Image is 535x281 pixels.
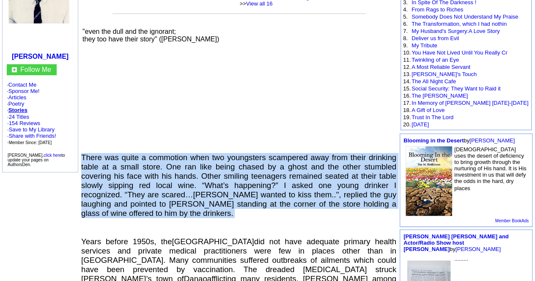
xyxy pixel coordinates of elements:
a: Poetry [8,101,25,107]
a: The Transformation, which I had nothin [412,21,507,27]
a: [PERSON_NAME] [PERSON_NAME] and Actor/Radio Show host [PERSON_NAME] [403,233,508,252]
font: 9. [403,42,408,49]
font: · · [7,114,56,145]
img: gc.jpg [12,67,17,72]
font: by [403,137,515,144]
a: Social Security: They Want to Raid it [412,85,500,92]
a: [PERSON_NAME] [455,246,501,252]
font: 17. [403,100,411,106]
a: Member BookAds [495,218,529,223]
a: [PERSON_NAME] [12,53,69,60]
a: My Tribute [412,42,437,49]
font: [PERSON_NAME], to update your pages on AuthorsDen. [8,153,65,167]
a: Save to My Library [9,126,55,133]
font: [DEMOGRAPHIC_DATA] uses the desert of deficiency to bring growth through the nurturing of His han... [454,146,527,191]
a: [DATE] [412,121,429,128]
font: 7. [403,28,408,34]
a: 24 Titles [9,114,29,120]
font: 16. [403,93,411,99]
a: Share with Friends! [9,133,56,139]
font: 13. [403,71,411,77]
a: [PERSON_NAME] [469,137,515,144]
font: 18. [403,107,411,113]
font: 11. [403,57,411,63]
a: A Most Reliable Servant [412,64,470,70]
a: Articles [8,94,27,101]
font: 6. [403,21,408,27]
font: 8. [403,35,408,41]
a: The All Night Cafe [412,78,456,85]
a: Twinkling of an Eye [412,57,459,63]
a: The [PERSON_NAME] [412,93,468,99]
font: 5. [403,14,408,20]
a: Somebody Does Not Understand My Praise [412,14,518,20]
span: There was quite a commotion when two youngsters scampered away from their drinking table at a sma... [81,153,396,218]
a: 154 Reviews [9,120,40,126]
font: 14. [403,78,411,85]
a: [PERSON_NAME]'s Touch [412,71,477,77]
font: by [403,233,508,252]
font: 15. [403,85,411,92]
font: ......... [454,256,468,262]
font: · · · [7,126,56,145]
a: Blooming in the Desert [403,137,464,144]
font: 10. [403,49,411,56]
img: 68812.jpg [406,146,452,216]
a: My Husband's Surgery:A Love Story [412,28,499,34]
a: Sponsor Me! [8,88,40,94]
font: 12. [403,64,411,70]
a: Follow Me [20,66,51,73]
a: Contact Me [8,82,36,88]
a: From Rags to Riches [412,6,463,13]
font: "even the dull and the ignorant; they too have their story" ([PERSON_NAME]) [82,28,219,43]
a: In Memory of [PERSON_NAME] [DATE]-[DATE] [412,100,528,106]
: [GEOGRAPHIC_DATA] [172,237,254,246]
a: Deliver us from Evil [412,35,459,41]
a: View all 16 [246,0,273,7]
font: 19. [403,114,411,120]
a: click here [44,153,61,158]
font: · · · · · [7,82,74,146]
font: 4. [403,6,408,13]
font: 20. [403,121,411,128]
font: Member Since: [DATE] [9,140,52,145]
a: Stories [8,107,27,113]
a: You Have Not Lived Until You Really Cr [412,49,507,56]
a: Trust In The Lord [412,114,453,120]
a: A Gift of Love [412,107,444,113]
